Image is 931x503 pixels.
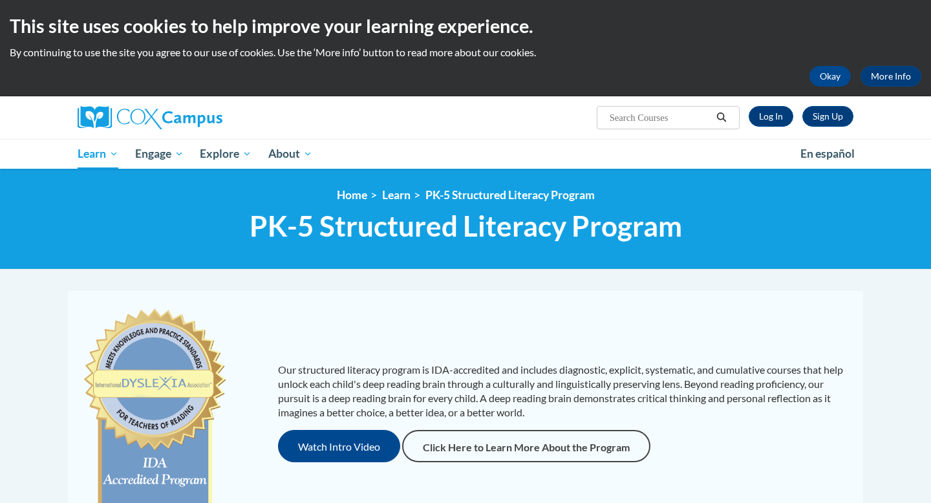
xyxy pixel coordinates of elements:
button: Search [712,110,731,125]
a: About [260,139,321,169]
p: Our structured literacy program is IDA-accredited and includes diagnostic, explicit, systematic, ... [278,363,850,420]
span: Learn [78,146,118,162]
a: More Info [861,66,921,87]
h2: This site uses cookies to help improve your learning experience. [10,13,921,39]
a: En español [792,140,863,167]
img: Cox Campus [78,106,222,129]
a: Learn [69,139,127,169]
a: Explore [191,139,260,169]
span: PK-5 Structured Literacy Program [250,209,682,243]
span: En español [800,147,855,160]
input: Search Courses [608,110,712,125]
a: Engage [127,139,192,169]
div: Main menu [58,139,873,169]
button: Okay [809,66,851,87]
a: Log In [749,106,793,127]
a: Learn [382,188,411,202]
p: By continuing to use the site you agree to our use of cookies. Use the ‘More info’ button to read... [10,45,921,59]
a: PK-5 Structured Literacy Program [425,188,595,202]
span: About [268,146,312,162]
a: Home [337,188,367,202]
a: Click Here to Learn More About the Program [402,430,650,462]
span: Explore [200,146,251,162]
span: Engage [135,146,184,162]
button: Watch Intro Video [278,430,400,462]
a: Register [802,106,853,127]
a: Cox Campus [78,106,323,129]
